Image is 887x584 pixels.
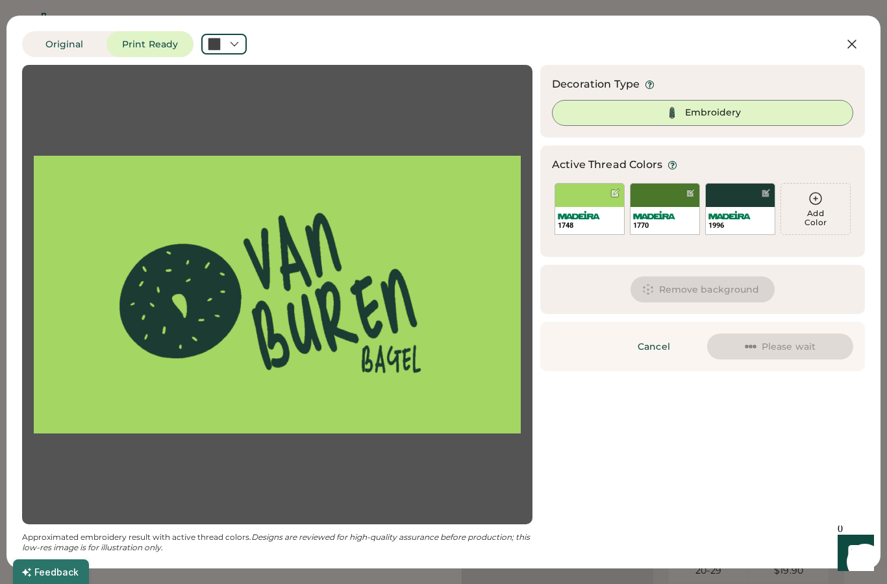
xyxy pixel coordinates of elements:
[558,211,600,219] img: Madeira%20Logo.svg
[608,334,699,359] button: Cancel
[22,532,532,552] em: Designs are reviewed for high-quality assurance before production; this low-res image is for illu...
[633,211,675,219] img: Madeira%20Logo.svg
[781,209,850,227] div: Add Color
[708,211,751,219] img: Madeira%20Logo.svg
[552,157,662,173] div: Active Thread Colors
[825,526,881,581] iframe: Front Chat
[552,77,640,92] div: Decoration Type
[708,221,772,230] div: 1996
[685,106,741,119] div: Embroidery
[22,532,532,553] div: Approximated embroidery result with active thread colors.
[106,31,194,57] button: Print Ready
[664,105,680,121] img: Thread%20Selected.svg
[22,31,106,57] button: Original
[707,334,853,359] button: Please wait
[558,221,621,230] div: 1748
[633,221,697,230] div: 1770
[631,276,775,302] button: Remove background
